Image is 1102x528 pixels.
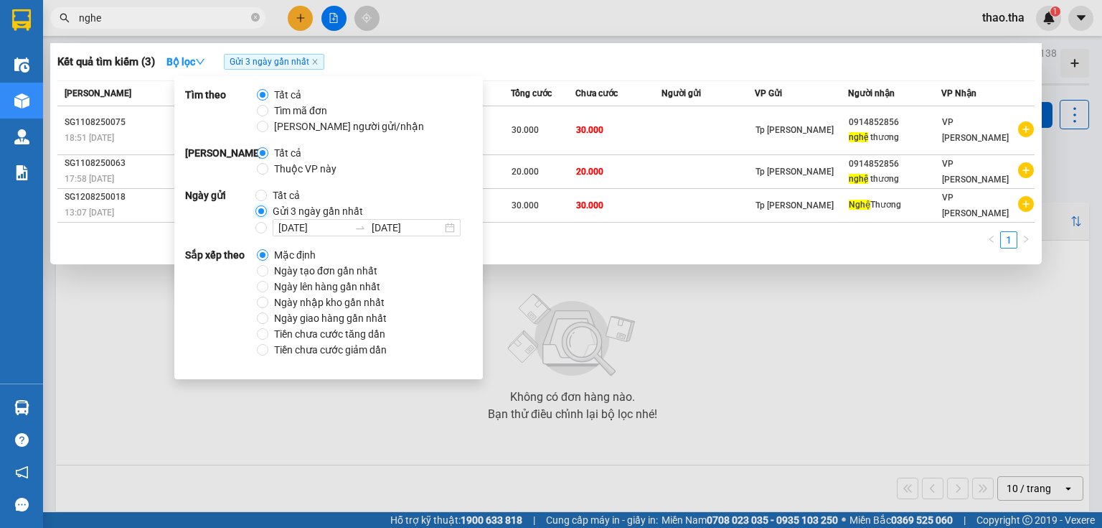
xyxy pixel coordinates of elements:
span: Tất cả [268,87,307,103]
img: warehouse-icon [14,57,29,73]
div: SG1208250018 [65,190,171,205]
span: Ngày nhập kho gần nhất [268,295,390,310]
img: warehouse-icon [14,93,29,108]
span: 13:07 [DATE] [65,208,114,218]
div: SG1108250063 [65,156,171,171]
button: Bộ lọcdown [155,50,217,73]
span: Tp [PERSON_NAME] [755,125,834,135]
div: 0914852856 [849,157,941,172]
input: Tìm tên, số ĐT hoặc mã đơn [79,10,248,26]
span: Tổng cước [511,88,552,98]
span: Chưa cước [575,88,618,98]
a: 1 [1001,232,1017,248]
span: Nghệ [849,200,870,210]
span: VP [PERSON_NAME] [942,193,1009,218]
button: left [983,231,1000,249]
span: Người nhận [848,88,895,98]
span: Người gửi [661,88,701,98]
span: close [311,58,319,65]
span: 30.000 [576,200,603,210]
span: Ngày lên hàng gần nhất [268,279,386,295]
span: plus-circle [1018,121,1034,137]
span: Mặc định [268,247,321,263]
span: left [987,235,996,244]
div: SG1108250075 [65,115,171,130]
span: down [195,57,205,67]
h3: Kết quả tìm kiếm ( 3 ) [57,55,155,70]
span: VP [PERSON_NAME] [942,117,1009,143]
li: 1 [1000,231,1017,249]
div: Thương [849,198,941,213]
span: to [354,222,366,233]
span: 30.000 [512,125,539,135]
span: plus-circle [1018,162,1034,178]
span: close-circle [251,11,260,25]
span: Ngày giao hàng gần nhất [268,310,392,326]
button: right [1017,231,1035,249]
span: 30.000 [512,200,539,210]
span: Tp [PERSON_NAME] [755,200,834,210]
li: Next Page [1017,231,1035,249]
div: ̣ thương [849,172,941,187]
span: plus-circle [1018,196,1034,212]
span: Tiền chưa cước giảm dần [268,342,392,358]
span: VP Gửi [755,88,782,98]
input: Ngày kết thúc [372,220,442,236]
span: question-circle [15,433,29,447]
span: right [1022,235,1030,244]
span: [PERSON_NAME] [65,88,131,98]
span: 20.000 [512,167,539,177]
span: Gửi 3 ngày gần nhất [267,203,369,219]
span: Thuộc VP này [268,161,342,177]
div: ̣ thương [849,130,941,145]
span: Tìm mã đơn [268,103,333,119]
span: VP [PERSON_NAME] [942,159,1009,185]
span: 17:58 [DATE] [65,174,114,184]
strong: Bộ lọc [166,56,205,68]
span: nghê [849,132,868,142]
span: message [15,498,29,511]
span: Tp [PERSON_NAME] [755,167,834,177]
strong: [PERSON_NAME] [185,145,257,177]
img: solution-icon [14,165,29,180]
span: Gửi 3 ngày gần nhất [224,54,324,70]
strong: Tìm theo [185,87,257,134]
span: Tất cả [268,145,307,161]
span: notification [15,466,29,479]
span: VP Nhận [941,88,976,98]
img: warehouse-icon [14,129,29,144]
strong: Sắp xếp theo [185,247,257,358]
span: Ngày tạo đơn gần nhất [268,263,383,279]
span: 30.000 [576,125,603,135]
span: nghê [849,174,868,184]
span: close-circle [251,13,260,22]
img: logo-vxr [12,9,31,31]
li: Previous Page [983,231,1000,249]
span: Tiền chưa cước tăng dần [268,326,391,342]
span: swap-right [354,222,366,233]
input: Ngày bắt đầu [278,220,349,236]
div: 0914852856 [849,115,941,130]
span: 20.000 [576,167,603,177]
span: search [60,13,70,23]
span: [PERSON_NAME] người gửi/nhận [268,119,430,134]
img: warehouse-icon [14,400,29,415]
strong: Ngày gửi [185,187,255,236]
span: 18:51 [DATE] [65,133,114,143]
span: Tất cả [267,187,306,203]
